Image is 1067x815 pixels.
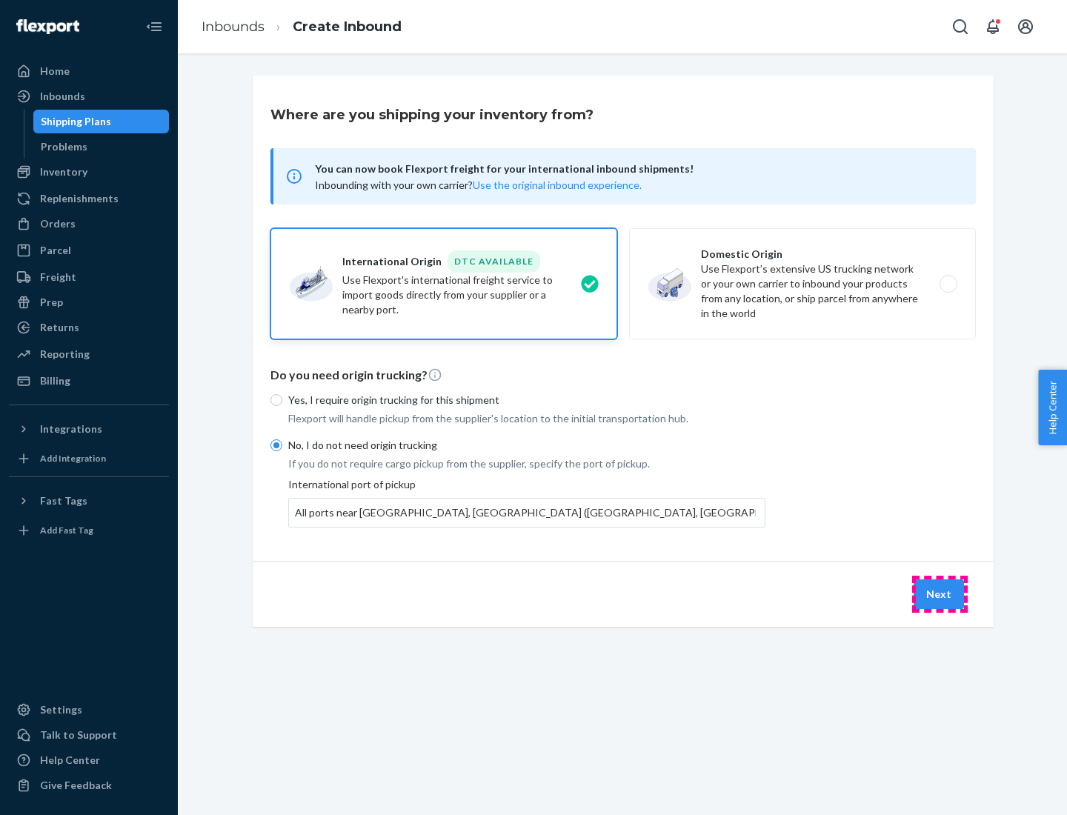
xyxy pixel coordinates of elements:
[288,477,765,528] div: International port of pickup
[40,243,71,258] div: Parcel
[40,295,63,310] div: Prep
[40,347,90,362] div: Reporting
[9,290,169,314] a: Prep
[40,64,70,79] div: Home
[9,748,169,772] a: Help Center
[1038,370,1067,445] button: Help Center
[9,489,169,513] button: Fast Tags
[40,524,93,536] div: Add Fast Tag
[33,110,170,133] a: Shipping Plans
[270,367,976,384] p: Do you need origin trucking?
[293,19,402,35] a: Create Inbound
[288,438,765,453] p: No, I do not need origin trucking
[9,160,169,184] a: Inventory
[9,447,169,470] a: Add Integration
[9,698,169,722] a: Settings
[978,12,1008,41] button: Open notifications
[40,191,119,206] div: Replenishments
[473,178,642,193] button: Use the original inbound experience.
[9,212,169,236] a: Orders
[40,753,100,768] div: Help Center
[945,12,975,41] button: Open Search Box
[40,320,79,335] div: Returns
[9,417,169,441] button: Integrations
[40,164,87,179] div: Inventory
[40,89,85,104] div: Inbounds
[315,179,642,191] span: Inbounding with your own carrier?
[9,342,169,366] a: Reporting
[9,59,169,83] a: Home
[40,452,106,465] div: Add Integration
[270,394,282,406] input: Yes, I require origin trucking for this shipment
[139,12,169,41] button: Close Navigation
[914,579,964,609] button: Next
[1011,12,1040,41] button: Open account menu
[9,187,169,210] a: Replenishments
[40,493,87,508] div: Fast Tags
[40,702,82,717] div: Settings
[9,723,169,747] a: Talk to Support
[9,239,169,262] a: Parcel
[16,19,79,34] img: Flexport logo
[9,265,169,289] a: Freight
[9,519,169,542] a: Add Fast Tag
[40,728,117,742] div: Talk to Support
[9,84,169,108] a: Inbounds
[40,270,76,285] div: Freight
[40,778,112,793] div: Give Feedback
[9,774,169,797] button: Give Feedback
[288,456,765,471] p: If you do not require cargo pickup from the supplier, specify the port of pickup.
[202,19,265,35] a: Inbounds
[270,105,594,124] h3: Where are you shipping your inventory from?
[270,439,282,451] input: No, I do not need origin trucking
[40,422,102,436] div: Integrations
[41,114,111,129] div: Shipping Plans
[9,316,169,339] a: Returns
[40,216,76,231] div: Orders
[288,411,765,426] p: Flexport will handle pickup from the supplier's location to the initial transportation hub.
[315,160,958,178] span: You can now book Flexport freight for your international inbound shipments!
[9,369,169,393] a: Billing
[33,135,170,159] a: Problems
[41,139,87,154] div: Problems
[288,393,765,408] p: Yes, I require origin trucking for this shipment
[40,373,70,388] div: Billing
[190,5,413,49] ol: breadcrumbs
